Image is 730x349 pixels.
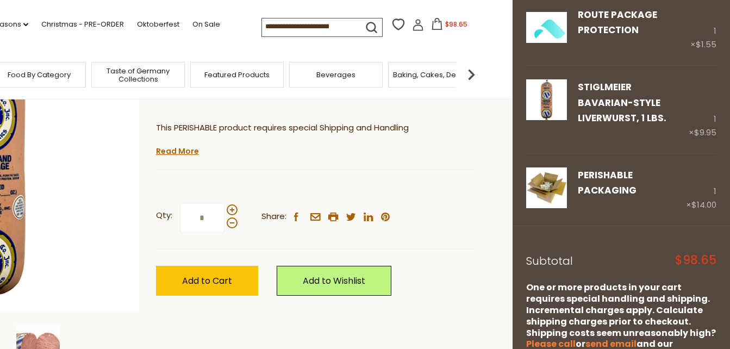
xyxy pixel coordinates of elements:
strong: Qty: [156,209,172,222]
span: Subtotal [526,253,573,269]
a: On Sale [192,18,220,30]
span: $98.65 [445,20,467,29]
a: Taste of Germany Collections [95,67,182,83]
a: Food By Category [8,71,71,79]
a: Baking, Cakes, Desserts [393,71,477,79]
span: ( ) [199,90,246,101]
a: Featured Products [204,71,270,79]
button: $98.65 [426,18,472,34]
a: Christmas - PRE-ORDER [41,18,124,30]
a: Add to Wishlist [277,266,391,296]
div: 1 × [690,7,716,52]
a: Green Package Protection [526,7,567,52]
span: $1.55 [696,39,716,50]
img: PERISHABLE Packaging [526,167,567,208]
input: Qty: [180,203,224,233]
a: Stiglmeier Bavarian-style Liverwurst, 1 lbs. [526,79,567,140]
img: Green Package Protection [526,7,567,48]
p: This PERISHABLE product requires special Shipping and Handling [156,121,474,135]
a: 0 Reviews [202,90,243,102]
a: Read More [156,146,199,157]
img: Stiglmeier Bavarian-style Liverwurst, 1 lbs. [526,79,567,120]
li: We will ship this product in heat-protective packaging and ice. [166,143,474,157]
a: Oktoberfest [137,18,179,30]
span: $14.00 [691,199,716,210]
span: Share: [261,210,286,223]
a: PERISHABLE Packaging [526,167,567,212]
span: Add to Cart [182,275,232,287]
span: $9.95 [694,127,716,138]
span: $98.65 [675,254,716,266]
img: next arrow [460,64,482,85]
button: Add to Cart [156,266,258,296]
div: 1 × [686,167,716,212]
div: 1 × [689,79,716,140]
a: PERISHABLE Packaging [578,169,637,197]
a: Beverages [316,71,355,79]
a: Stiglmeier Bavarian-style Liverwurst, 1 lbs. [578,80,666,124]
a: Route Package Protection [578,8,657,36]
